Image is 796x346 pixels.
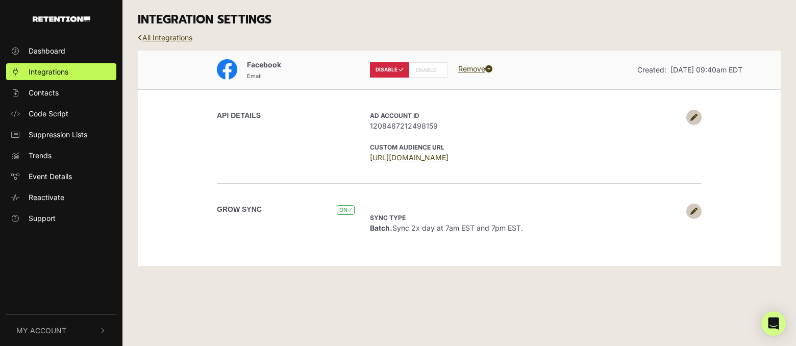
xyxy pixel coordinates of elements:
a: Support [6,210,116,227]
span: Event Details [29,171,72,182]
a: Suppression Lists [6,126,116,143]
a: All Integrations [138,33,192,42]
a: Integrations [6,63,116,80]
span: Support [29,213,56,224]
button: My Account [6,315,116,346]
img: Retention.com [33,16,90,22]
strong: CUSTOM AUDIENCE URL [370,143,444,151]
strong: AD Account ID [370,112,419,119]
a: Dashboard [6,42,116,59]
span: [DATE] 09:40am EDT [670,65,742,74]
a: Reactivate [6,189,116,206]
strong: Sync type [370,214,406,221]
span: Contacts [29,87,59,98]
strong: Batch. [370,224,392,232]
label: DISABLE [370,62,409,78]
a: Trends [6,147,116,164]
span: Reactivate [29,192,64,203]
a: [URL][DOMAIN_NAME] [370,153,449,162]
a: Event Details [6,168,116,185]
span: Integrations [29,66,68,77]
a: Contacts [6,84,116,101]
span: Sync 2x day at 7am EST and 7pm EST. [370,213,523,232]
label: ENABLE [409,62,448,78]
label: API DETAILS [217,110,261,121]
label: Grow Sync [217,204,262,215]
span: Dashboard [29,45,65,56]
img: Facebook [217,59,237,80]
a: Code Script [6,105,116,122]
h3: INTEGRATION SETTINGS [138,13,781,27]
span: My Account [16,325,66,336]
span: Suppression Lists [29,129,87,140]
span: ON [337,205,355,215]
div: Open Intercom Messenger [761,311,786,336]
span: Created: [637,65,666,74]
small: Email [247,72,262,80]
span: 1208487212498159 [370,120,681,131]
a: Remove [458,64,492,73]
span: Facebook [247,60,281,69]
span: Code Script [29,108,68,119]
span: Trends [29,150,52,161]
